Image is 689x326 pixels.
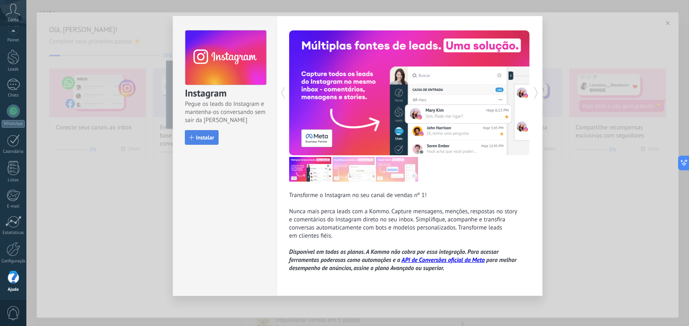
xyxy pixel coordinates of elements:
div: Listas [2,178,25,183]
img: com_instagram_tour_1_pt.png [289,157,331,182]
i: Disponível em todos os planos. A Kommo não cobra por essa integração. Para acessar ferramentas po... [289,248,517,272]
div: Calendário [2,149,25,154]
div: Configurações [2,259,25,264]
div: Ajuda [2,287,25,292]
a: API de Conversões oficial da Meta [401,256,485,264]
div: Painel [2,38,25,43]
div: Estatísticas [2,230,25,236]
h3: Instagram [185,87,266,100]
span: Instalar [196,135,214,140]
div: WhatsApp [2,120,25,128]
img: com_instagram_tour_2_pt.png [333,157,375,182]
img: com_instagram_tour_3_pt.png [376,157,418,182]
div: Leads [2,67,25,72]
button: Instalar [185,130,219,145]
div: Transforme o Instagram no seu canal de vendas nº 1! Nunca mais perca leads com a Kommo. Capture m... [289,191,530,272]
div: Chats [2,93,25,98]
div: E-mail [2,204,25,209]
span: Conta [8,17,19,23]
span: Pegue os leads do Instagram e mantenha-os conversando sem sair da [PERSON_NAME] [185,100,266,124]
